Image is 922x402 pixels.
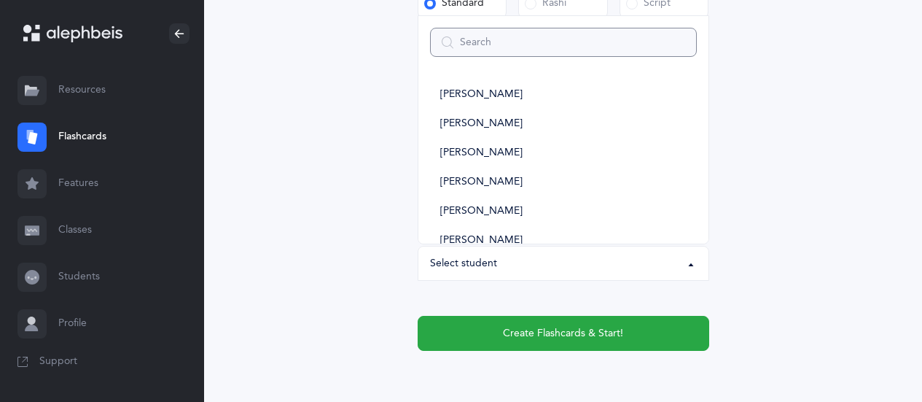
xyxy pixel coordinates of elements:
span: Create Flashcards & Start! [503,326,623,341]
span: [PERSON_NAME] [440,117,523,131]
span: [PERSON_NAME] [440,88,523,101]
span: [PERSON_NAME] [440,234,523,247]
button: Create Flashcards & Start! [418,316,709,351]
span: [PERSON_NAME] [440,147,523,160]
span: [PERSON_NAME] [440,176,523,189]
span: Support [39,355,77,369]
button: Select student [418,246,709,281]
div: Select student [430,256,497,271]
input: Search [430,28,697,57]
span: [PERSON_NAME] [440,205,523,218]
